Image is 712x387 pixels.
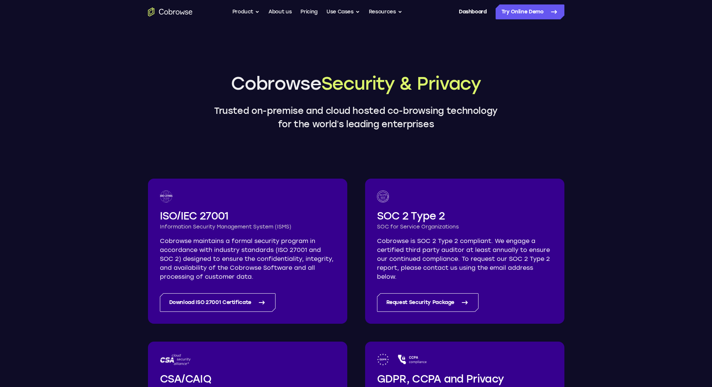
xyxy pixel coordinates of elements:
[160,354,191,365] img: CSA logo
[377,208,552,223] h2: SOC 2 Type 2
[160,223,335,231] h3: Information Security Management System (ISMS)
[326,4,360,19] button: Use Cases
[148,7,193,16] a: Go to the home page
[369,4,402,19] button: Resources
[321,73,481,94] span: Security & Privacy
[300,4,318,19] a: Pricing
[160,371,335,386] h2: CSA/CAIQ
[398,354,426,365] img: CCPA logo
[377,354,389,365] img: GDPR logo
[377,237,552,281] p: Cobrowse is SOC 2 Type 2 compliant. We engage a certified third party auditor at least annually t...
[160,237,335,281] p: Cobrowse maintains a formal security program in accordance with industry standards (ISO 27001 and...
[207,104,505,131] p: Trusted on-premise and cloud hosted co-browsing technology for the world’s leading enterprises
[160,191,173,202] img: ISO 27001
[232,4,260,19] button: Product
[160,293,276,312] a: Download ISO 27001 Certificate
[207,71,505,95] h1: Cobrowse
[496,4,564,19] a: Try Online Demo
[160,208,335,223] h2: ISO/IEC 27001
[377,371,552,386] h2: GDPR, CCPA and Privacy
[268,4,291,19] a: About us
[377,293,479,312] a: Request Security Package
[377,191,389,202] img: SOC logo
[377,223,552,231] h3: SOC for Service Organizations
[459,4,487,19] a: Dashboard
